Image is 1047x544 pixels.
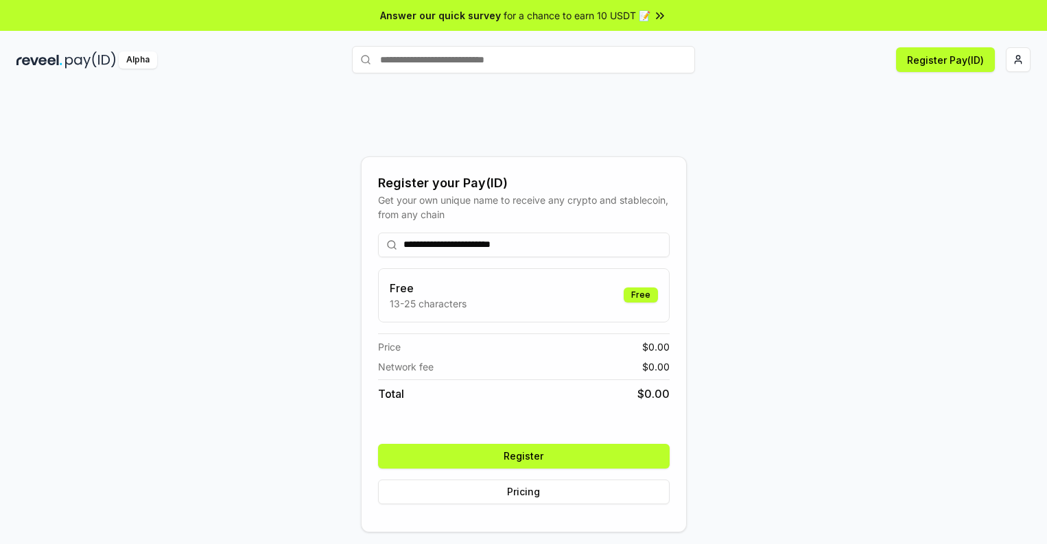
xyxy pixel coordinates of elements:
[378,193,670,222] div: Get your own unique name to receive any crypto and stablecoin, from any chain
[637,386,670,402] span: $ 0.00
[390,280,467,296] h3: Free
[896,47,995,72] button: Register Pay(ID)
[119,51,157,69] div: Alpha
[378,480,670,504] button: Pricing
[390,296,467,311] p: 13-25 characters
[504,8,650,23] span: for a chance to earn 10 USDT 📝
[624,287,658,303] div: Free
[16,51,62,69] img: reveel_dark
[378,174,670,193] div: Register your Pay(ID)
[378,340,401,354] span: Price
[380,8,501,23] span: Answer our quick survey
[378,444,670,469] button: Register
[642,340,670,354] span: $ 0.00
[65,51,116,69] img: pay_id
[642,359,670,374] span: $ 0.00
[378,386,404,402] span: Total
[378,359,434,374] span: Network fee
